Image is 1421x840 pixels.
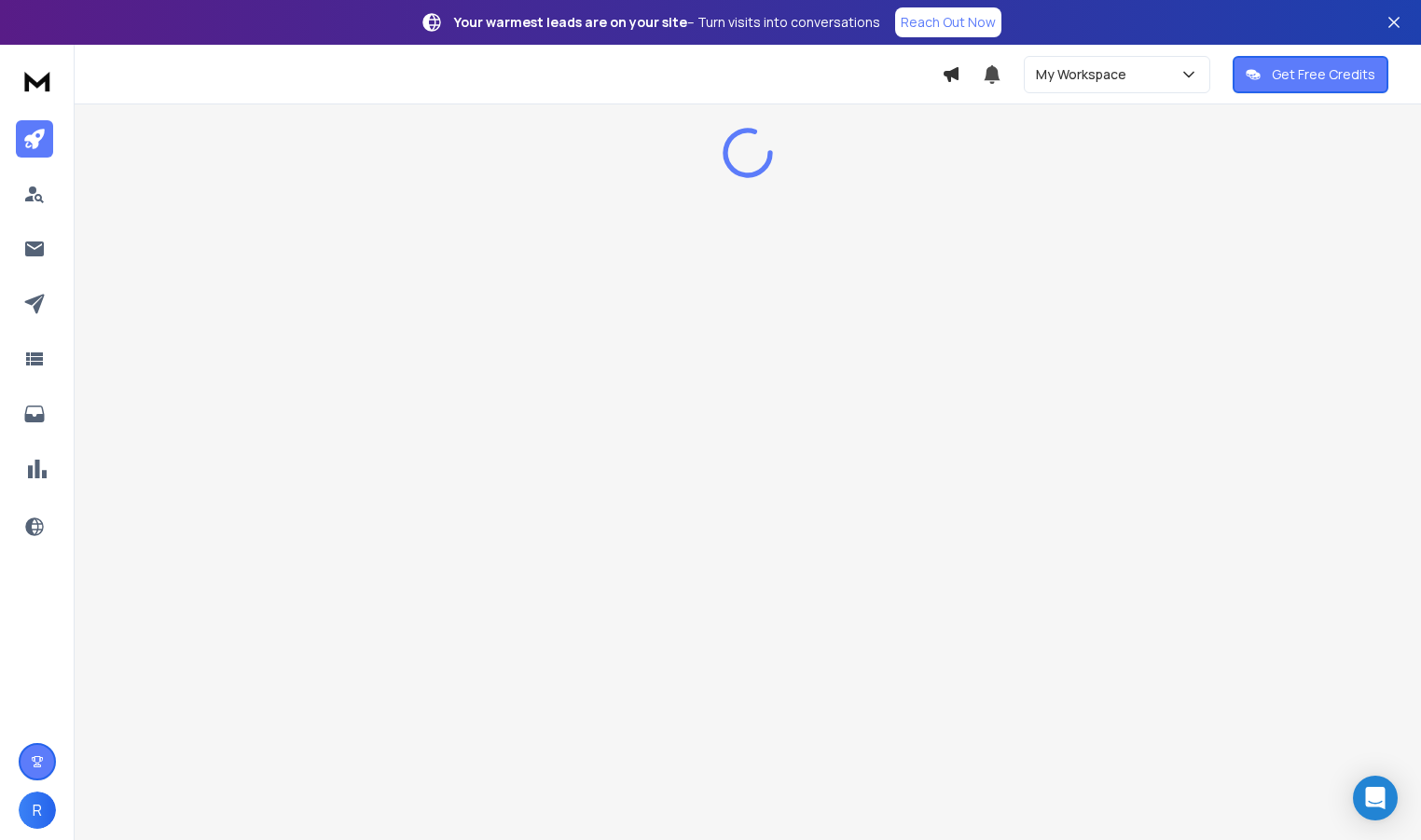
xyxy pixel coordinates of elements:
button: Get Free Credits [1233,56,1388,93]
strong: Your warmest leads are on your site [454,13,687,31]
a: Reach Out Now [895,7,1001,37]
p: Get Free Credits [1272,65,1375,84]
img: logo [19,63,56,98]
button: R [19,792,56,829]
div: Open Intercom Messenger [1353,776,1398,820]
p: My Workspace [1036,65,1134,84]
p: – Turn visits into conversations [454,13,880,32]
p: Reach Out Now [901,13,996,32]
